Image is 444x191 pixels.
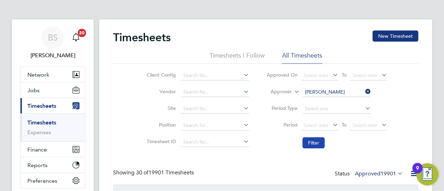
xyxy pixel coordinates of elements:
input: Search for... [302,87,371,97]
button: Filter [302,137,325,148]
button: Preferences [20,173,85,188]
div: Timesheets [20,113,85,141]
a: Expenses [27,129,51,136]
label: Position [145,122,176,128]
span: Select date [352,122,377,128]
label: Approved On [266,72,298,78]
input: Search for... [181,87,249,97]
li: All Timesheets [282,51,322,64]
label: Period Type [266,105,298,111]
span: 20 [78,29,86,37]
div: Status [335,169,404,179]
span: Timesheets [27,103,56,109]
span: 30 of [136,169,148,176]
span: Finance [27,146,47,153]
span: Beth Seddon [20,51,85,60]
a: BS[PERSON_NAME] [20,26,85,60]
label: Period [266,122,298,128]
a: Timesheets [27,119,56,126]
div: 9 [416,168,419,177]
span: Preferences [27,177,57,184]
label: Approved [355,170,403,177]
input: Search for... [181,71,249,80]
span: Select date [352,72,377,78]
button: New Timesheet [373,31,418,42]
label: Site [145,105,176,111]
div: Showing [113,169,195,176]
li: Timesheets I Follow [210,51,265,64]
input: Select one [302,104,371,114]
span: Select date [304,122,328,128]
span: To [340,120,349,129]
span: Reports [27,162,48,168]
button: Network [20,67,85,82]
span: 19901 [381,170,396,177]
button: Reports [20,157,85,173]
input: Search for... [181,121,249,130]
label: Timesheet ID [145,138,176,145]
button: Open Resource Center, 9 new notifications [416,163,438,185]
button: Finance [20,142,85,157]
h2: Timesheets [113,31,171,44]
span: To [340,70,349,79]
a: 20 [69,26,83,49]
label: Vendor [145,88,176,95]
span: 19901 Timesheets [136,169,194,176]
label: Approver [261,88,292,95]
span: Network [27,71,49,78]
input: Search for... [181,137,249,147]
label: Client Config [145,72,176,78]
button: Timesheets [20,98,85,113]
button: Jobs [20,83,85,98]
span: Select date [304,72,328,78]
span: BS [48,33,58,42]
span: Jobs [27,87,40,94]
input: Search for... [181,104,249,114]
